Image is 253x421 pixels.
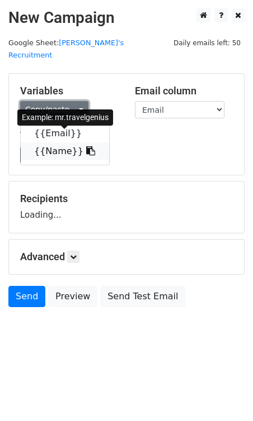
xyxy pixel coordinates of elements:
a: [PERSON_NAME]'s Recruitment [8,39,124,60]
div: Example: mr.travelgenius [17,109,113,126]
small: Google Sheet: [8,39,124,60]
a: Send Test Email [100,286,185,307]
h5: Recipients [20,193,233,205]
a: {{Name}} [21,142,109,160]
a: Daily emails left: 50 [170,39,245,47]
a: {{Email}} [21,125,109,142]
h2: New Campaign [8,8,245,27]
a: Preview [48,286,97,307]
h5: Advanced [20,251,233,263]
span: Daily emails left: 50 [170,37,245,49]
div: Loading... [20,193,233,222]
a: Send [8,286,45,307]
h5: Email column [135,85,233,97]
iframe: Chat Widget [197,367,253,421]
